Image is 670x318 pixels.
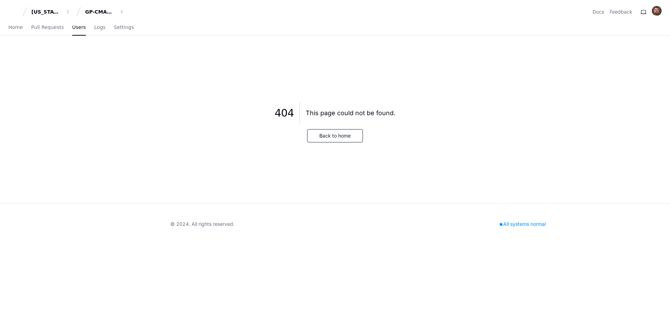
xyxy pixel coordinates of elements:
[114,25,134,29] span: Settings
[94,25,105,29] span: Logs
[275,107,294,119] span: 404
[72,20,86,36] a: Users
[72,25,86,29] span: Users
[85,8,115,15] div: GP-CMAG-MP2
[496,219,550,229] div: All systems normal
[31,25,64,29] span: Pull Requests
[593,8,604,15] a: Docs
[29,6,73,18] button: [US_STATE] Pacific
[306,108,395,118] div: This page could not be found.
[170,221,234,228] div: © 2024. All rights reserved.
[8,20,23,36] a: Home
[31,8,61,15] div: [US_STATE] Pacific
[610,8,632,15] button: Feedback
[307,129,363,142] button: Back to home
[8,25,23,29] span: Home
[652,6,662,16] img: avatar
[94,20,105,36] a: Logs
[648,295,667,314] iframe: Open customer support
[82,6,127,18] button: GP-CMAG-MP2
[114,20,134,36] a: Settings
[31,20,64,36] a: Pull Requests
